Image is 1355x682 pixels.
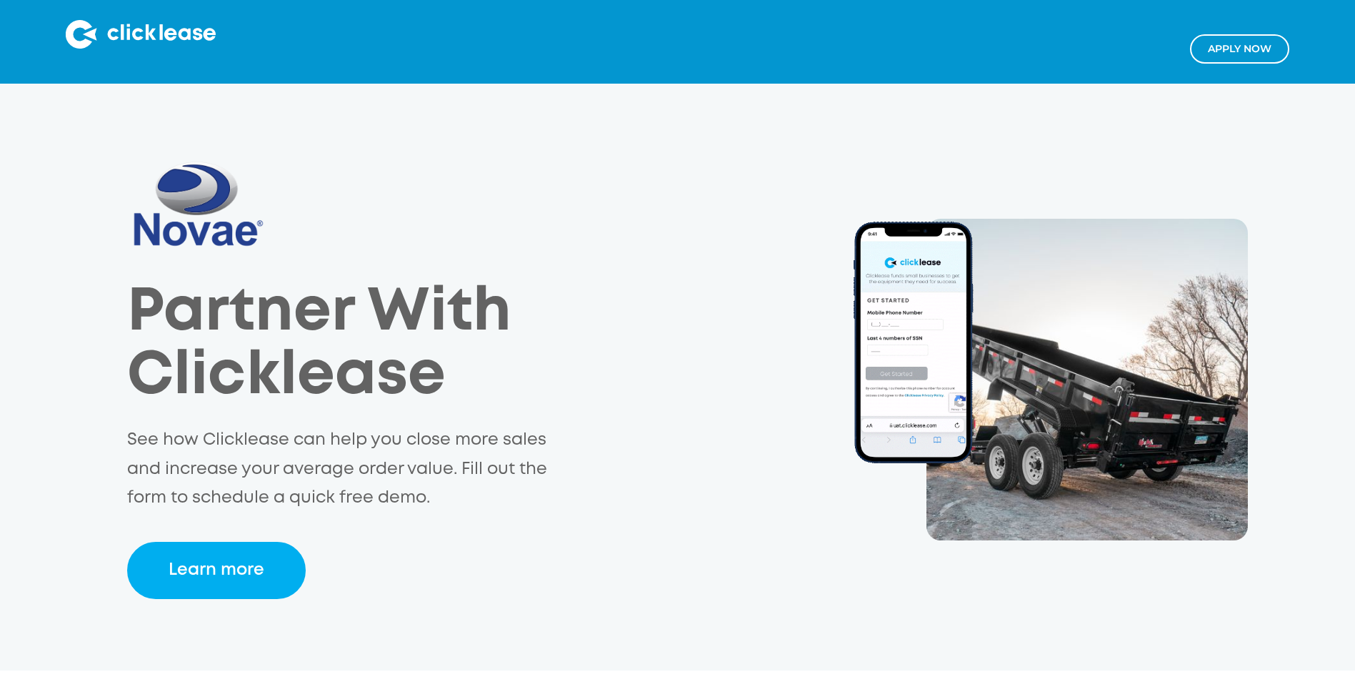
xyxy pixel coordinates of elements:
a: Apply NOw [1190,34,1289,64]
h1: Partner With Clicklease [127,282,667,409]
img: Novae Trailers Partner img [926,219,1248,540]
p: See how Clicklease can help you close more sales and increase your average order value. Fill out ... [127,426,573,513]
img: Clicklease Mobile app flow animation [831,201,988,484]
img: Novae Manufacturing Logo [127,160,270,261]
a: Learn more [127,542,306,600]
img: Clicklease logo [66,20,216,49]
